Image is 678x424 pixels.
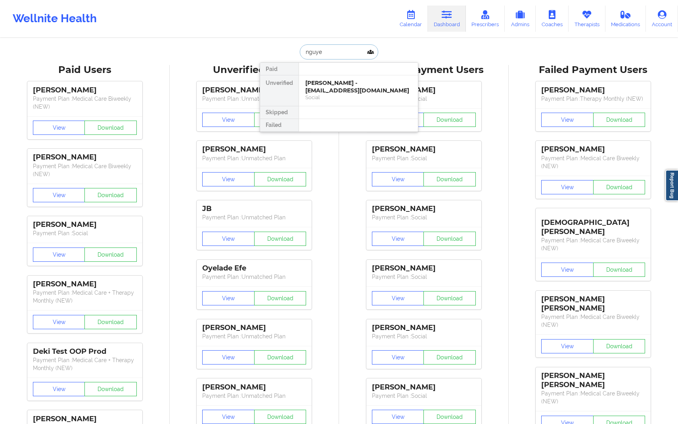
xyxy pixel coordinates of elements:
p: Payment Plan : Unmatched Plan [202,392,306,400]
button: View [33,315,85,329]
div: [PERSON_NAME] [372,264,476,273]
button: View [372,410,424,424]
div: [PERSON_NAME] [372,323,476,332]
button: Download [593,113,645,127]
p: Payment Plan : Medical Care Biweekly (NEW) [33,162,137,178]
button: Download [84,121,137,135]
div: Paid Users [6,64,164,76]
div: [PERSON_NAME] [541,145,645,154]
p: Payment Plan : Social [372,213,476,221]
p: Payment Plan : Unmatched Plan [202,154,306,162]
div: [PERSON_NAME] [202,323,306,332]
div: [PERSON_NAME] [202,145,306,154]
a: Prescribers [466,6,505,32]
div: [PERSON_NAME] [33,153,137,162]
button: Download [254,232,306,246]
button: Download [254,172,306,186]
div: [PERSON_NAME] [372,145,476,154]
div: [PERSON_NAME] [372,86,476,95]
div: [PERSON_NAME] [202,383,306,392]
div: JB [202,204,306,213]
div: [PERSON_NAME] [372,204,476,213]
button: Download [423,350,476,365]
button: View [202,350,255,365]
div: [PERSON_NAME] - [EMAIL_ADDRESS][DOMAIN_NAME] [305,79,412,94]
button: View [541,339,594,353]
button: Download [254,410,306,424]
button: View [202,410,255,424]
button: Download [84,315,137,329]
div: Failed [260,119,299,132]
button: Download [423,113,476,127]
div: Deki Test OOP Prod [33,347,137,356]
div: [PERSON_NAME] [202,86,306,95]
button: View [202,291,255,305]
div: [PERSON_NAME] [33,280,137,289]
p: Payment Plan : Medical Care Biweekly (NEW) [541,313,645,329]
p: Payment Plan : Medical Care Biweekly (NEW) [33,95,137,111]
div: [DEMOGRAPHIC_DATA][PERSON_NAME] [541,212,645,236]
p: Payment Plan : Social [372,273,476,281]
p: Payment Plan : Therapy Monthly (NEW) [541,95,645,103]
p: Payment Plan : Social [33,229,137,237]
p: Payment Plan : Unmatched Plan [202,95,306,103]
p: Payment Plan : Unmatched Plan [202,332,306,340]
div: [PERSON_NAME] [33,86,137,95]
div: Paid [260,63,299,75]
a: Admins [505,6,536,32]
div: [PERSON_NAME] [541,86,645,95]
button: View [202,232,255,246]
p: Payment Plan : Social [372,95,476,103]
a: Coaches [536,6,569,32]
div: Unverified [260,75,299,106]
div: Oyelade Efe [202,264,306,273]
button: View [33,121,85,135]
p: Payment Plan : Medical Care Biweekly (NEW) [541,389,645,405]
a: Report Bug [665,170,678,201]
button: View [372,172,424,186]
div: [PERSON_NAME] [372,383,476,392]
div: [PERSON_NAME] [33,414,137,424]
a: Dashboard [428,6,466,32]
div: Skipped Payment Users [345,64,503,76]
button: Download [423,232,476,246]
p: Payment Plan : Unmatched Plan [202,273,306,281]
button: Download [254,291,306,305]
p: Payment Plan : Social [372,154,476,162]
button: View [202,172,255,186]
div: Unverified Users [175,64,334,76]
button: Download [254,113,306,127]
button: Download [254,350,306,365]
div: [PERSON_NAME] [PERSON_NAME] [541,371,645,389]
a: Account [646,6,678,32]
button: Download [423,291,476,305]
button: View [33,382,85,396]
button: Download [423,172,476,186]
button: View [33,247,85,262]
a: Therapists [569,6,605,32]
button: Download [423,410,476,424]
button: View [541,113,594,127]
div: Skipped [260,106,299,119]
button: Download [84,247,137,262]
p: Payment Plan : Medical Care Biweekly (NEW) [541,154,645,170]
div: [PERSON_NAME] [33,220,137,229]
button: View [541,180,594,194]
button: Download [593,339,645,353]
button: Download [84,188,137,202]
button: View [372,350,424,365]
button: View [33,188,85,202]
button: Download [593,180,645,194]
p: Payment Plan : Medical Care + Therapy Monthly (NEW) [33,356,137,372]
button: View [372,232,424,246]
p: Payment Plan : Unmatched Plan [202,213,306,221]
button: View [202,113,255,127]
a: Medications [605,6,646,32]
button: View [541,263,594,277]
button: Download [84,382,137,396]
div: Failed Payment Users [514,64,673,76]
p: Payment Plan : Social [372,332,476,340]
div: [PERSON_NAME] [PERSON_NAME] [541,295,645,313]
p: Payment Plan : Medical Care Biweekly (NEW) [541,236,645,252]
div: Social [305,94,412,101]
